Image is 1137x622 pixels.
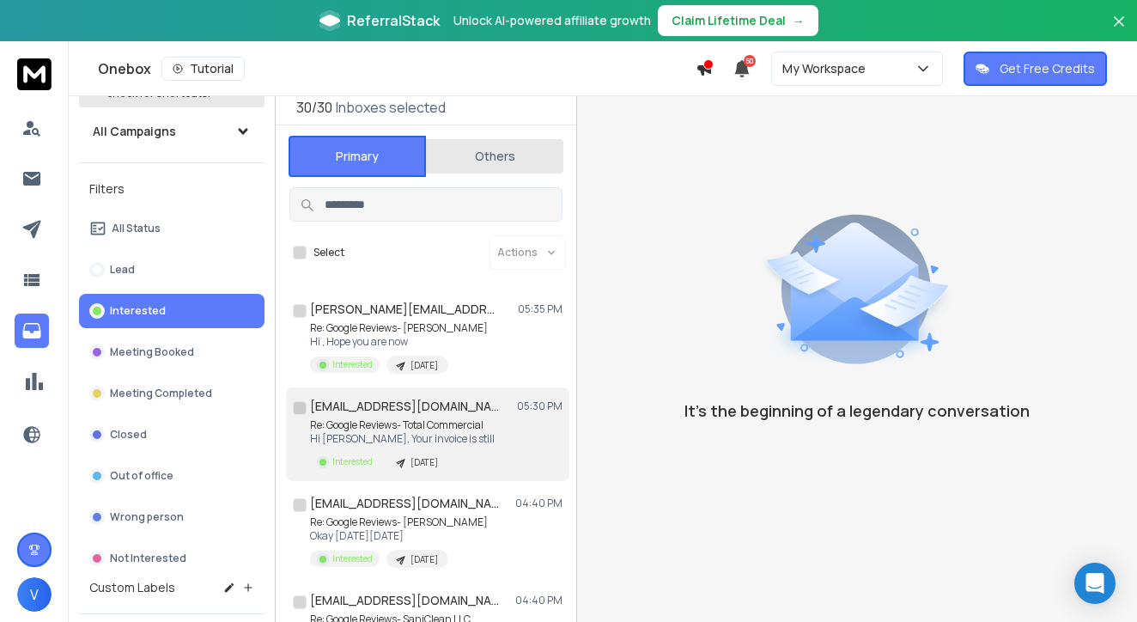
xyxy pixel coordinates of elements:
button: Meeting Booked [79,335,264,369]
p: Hi [PERSON_NAME], Your invoice is still [310,432,495,446]
span: 30 / 30 [296,97,332,118]
button: Interested [79,294,264,328]
p: Interested [332,455,373,468]
button: Claim Lifetime Deal→ [658,5,818,36]
div: Open Intercom Messenger [1074,563,1116,604]
p: Okay [DATE][DATE] [310,529,488,543]
h1: [EMAIL_ADDRESS][DOMAIN_NAME] [310,592,499,609]
button: Lead [79,253,264,287]
p: Interested [332,358,373,371]
button: V [17,577,52,612]
span: 50 [744,55,756,67]
p: 05:35 PM [518,302,562,316]
p: Get Free Credits [1000,60,1095,77]
p: All Status [112,222,161,235]
label: Select [313,246,344,259]
div: Onebox [98,57,696,81]
button: All Campaigns [79,114,264,149]
p: Re: Google Reviews- Total Commercial [310,418,495,432]
button: Meeting Completed [79,376,264,411]
button: Get Free Credits [964,52,1107,86]
p: My Workspace [782,60,873,77]
p: Interested [332,552,373,565]
p: Re: Google Reviews- [PERSON_NAME] [310,321,488,335]
p: [DATE] [410,456,438,469]
p: Unlock AI-powered affiliate growth [453,12,651,29]
p: 04:40 PM [515,594,562,607]
h3: Inboxes selected [336,97,446,118]
h1: All Campaigns [93,123,176,140]
h3: Filters [79,177,264,201]
button: Tutorial [161,57,245,81]
span: → [793,12,805,29]
p: [DATE] [410,359,438,372]
p: Closed [110,428,147,442]
p: It’s the beginning of a legendary conversation [684,399,1030,423]
p: 04:40 PM [515,497,562,510]
p: Hi , Hope you are now [310,335,488,349]
p: Meeting Booked [110,345,194,359]
button: Close banner [1108,10,1130,52]
button: Wrong person [79,500,264,534]
button: Out of office [79,459,264,493]
button: Primary [289,136,426,177]
button: Closed [79,418,264,452]
p: Not Interested [110,552,186,565]
h1: [EMAIL_ADDRESS][DOMAIN_NAME] [310,495,499,512]
p: Re: Google Reviews- [PERSON_NAME] [310,515,488,529]
button: Others [426,137,563,175]
p: 05:30 PM [517,399,562,413]
button: Not Interested [79,541,264,576]
button: All Status [79,211,264,246]
p: Out of office [110,469,173,483]
h1: [EMAIL_ADDRESS][DOMAIN_NAME] [310,398,499,415]
p: Lead [110,263,135,277]
h1: [PERSON_NAME][EMAIL_ADDRESS][DOMAIN_NAME] [310,301,499,318]
span: ReferralStack [347,10,440,31]
p: [DATE] [410,553,438,566]
h3: Custom Labels [89,579,175,596]
p: Meeting Completed [110,387,212,400]
p: Interested [110,304,166,318]
p: Wrong person [110,510,184,524]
